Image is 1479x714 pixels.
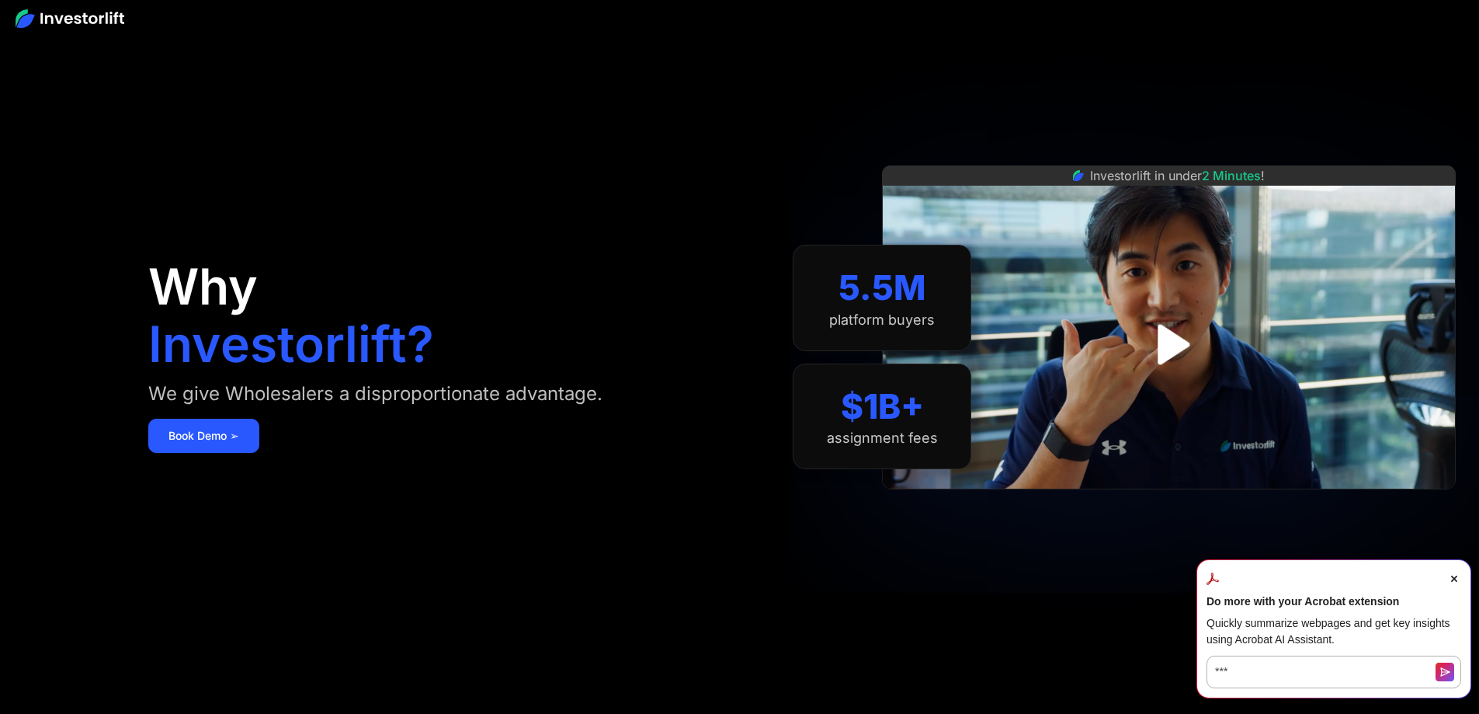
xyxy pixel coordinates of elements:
[829,312,935,329] div: platform buyers
[1053,497,1286,516] iframe: Customer reviews powered by Trustpilot
[148,381,602,406] div: We give Wholesalers a disproportionate advantage.
[148,319,434,369] h1: Investorlift?
[1202,168,1261,183] span: 2 Minutes
[838,267,926,308] div: 5.5M
[148,419,259,453] a: Book Demo ➢
[1134,310,1203,379] a: open lightbox
[1090,166,1265,185] div: Investorlift in under !
[148,262,258,312] h1: Why
[841,386,924,427] div: $1B+
[827,430,938,447] div: assignment fees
